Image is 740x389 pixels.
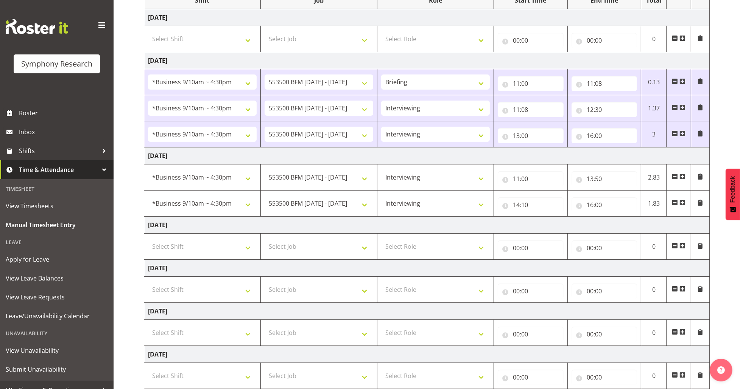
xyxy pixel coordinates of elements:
div: Unavailability [2,325,112,341]
input: Click to select... [572,33,637,48]
div: Timesheet [2,181,112,197]
a: View Leave Requests [2,288,112,307]
td: [DATE] [144,52,710,69]
input: Click to select... [498,284,564,299]
td: 0 [641,363,667,389]
input: Click to select... [498,76,564,91]
span: Shifts [19,145,98,157]
input: Click to select... [498,102,564,117]
img: Rosterit website logo [6,19,68,34]
input: Click to select... [572,76,637,91]
input: Click to select... [572,327,637,342]
td: 0.13 [641,69,667,95]
td: [DATE] [144,260,710,277]
span: Inbox [19,126,110,138]
a: Manual Timesheet Entry [2,215,112,234]
div: Symphony Research [21,58,92,70]
input: Click to select... [498,327,564,342]
div: Leave [2,234,112,250]
a: Apply for Leave [2,250,112,269]
span: Manual Timesheet Entry [6,219,108,231]
a: Submit Unavailability [2,360,112,379]
td: [DATE] [144,9,710,26]
img: help-xxl-2.png [717,366,725,374]
a: Leave/Unavailability Calendar [2,307,112,325]
input: Click to select... [572,128,637,143]
td: 1.83 [641,191,667,217]
input: Click to select... [498,128,564,143]
input: Click to select... [572,370,637,385]
input: Click to select... [498,240,564,256]
td: [DATE] [144,346,710,363]
td: 2.83 [641,164,667,191]
td: 3 [641,121,667,147]
input: Click to select... [572,197,637,212]
span: Submit Unavailability [6,364,108,375]
a: View Unavailability [2,341,112,360]
input: Click to select... [498,197,564,212]
input: Click to select... [572,240,637,256]
td: 0 [641,26,667,52]
td: 0 [641,234,667,260]
input: Click to select... [572,171,637,186]
td: 0 [641,277,667,303]
input: Click to select... [498,171,564,186]
input: Click to select... [572,102,637,117]
span: Leave/Unavailability Calendar [6,310,108,322]
input: Click to select... [498,370,564,385]
span: Feedback [729,176,736,203]
td: [DATE] [144,303,710,320]
td: 0 [641,320,667,346]
td: [DATE] [144,147,710,164]
span: View Timesheets [6,200,108,212]
span: Roster [19,107,110,119]
a: View Timesheets [2,197,112,215]
span: Apply for Leave [6,254,108,265]
a: View Leave Balances [2,269,112,288]
input: Click to select... [572,284,637,299]
span: View Leave Requests [6,291,108,303]
input: Click to select... [498,33,564,48]
span: Time & Attendance [19,164,98,175]
span: View Unavailability [6,345,108,356]
button: Feedback - Show survey [726,169,740,220]
span: View Leave Balances [6,273,108,284]
td: [DATE] [144,217,710,234]
td: 1.37 [641,95,667,121]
